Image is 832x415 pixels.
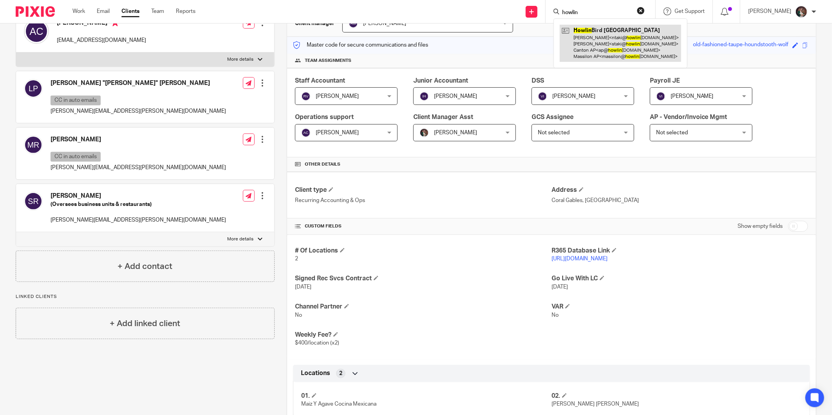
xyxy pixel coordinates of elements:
img: svg%3E [349,19,358,28]
h4: Address [552,186,808,194]
span: Not selected [538,130,570,135]
input: Search [561,9,632,16]
p: [EMAIL_ADDRESS][DOMAIN_NAME] [57,36,146,44]
h4: Channel Partner [295,303,552,311]
span: Get Support [675,9,705,14]
span: Maiz Y Agave Cocina Mexicana [301,401,376,407]
img: svg%3E [538,92,547,101]
p: [PERSON_NAME] [748,7,791,15]
h4: [PERSON_NAME] "[PERSON_NAME]" [PERSON_NAME] [51,79,226,87]
img: svg%3E [24,192,43,211]
h4: + Add linked client [110,318,180,330]
img: svg%3E [24,135,43,154]
span: [DATE] [552,284,568,290]
span: Operations support [295,114,354,120]
img: svg%3E [420,92,429,101]
span: [PERSON_NAME] [552,94,595,99]
span: 2 [295,256,298,262]
img: Pixie [16,6,55,17]
h4: Go Live With LC [552,274,808,283]
h4: [PERSON_NAME] [51,135,226,144]
h4: Client type [295,186,552,194]
button: Clear [637,7,645,14]
h4: Signed Rec Svcs Contract [295,274,552,283]
a: Team [151,7,164,15]
img: Profile%20picture%20JUS.JPG [795,5,808,18]
span: Payroll JE [650,78,680,84]
p: CC in auto emails [51,152,101,162]
span: Staff Accountant [295,78,345,84]
span: 2 [339,370,342,377]
span: GCS Assignee [532,114,573,120]
span: Client Manager Asst [413,114,473,120]
img: svg%3E [24,19,49,44]
p: More details [228,236,254,242]
h4: Weekly Fee? [295,331,552,339]
span: No [295,312,302,318]
span: Other details [305,161,340,168]
p: Linked clients [16,294,275,300]
a: [URL][DOMAIN_NAME] [552,256,608,262]
p: Master code for secure communications and files [293,41,428,49]
h4: CUSTOM FIELDS [295,223,552,229]
span: $400/location (x2) [295,340,339,346]
img: Profile%20picture%20JUS.JPG [420,128,429,137]
h4: + Add contact [118,260,172,272]
span: [PERSON_NAME] [434,130,477,135]
h4: VAR [552,303,808,311]
span: Team assignments [305,58,351,64]
span: [PERSON_NAME] [363,21,406,26]
a: Reports [176,7,195,15]
span: Not selected [656,130,688,135]
span: [PERSON_NAME] [671,94,714,99]
span: [PERSON_NAME] [316,130,359,135]
h3: Client manager [295,20,335,27]
a: Work [72,7,85,15]
span: [DATE] [295,284,311,290]
p: [PERSON_NAME][EMAIL_ADDRESS][PERSON_NAME][DOMAIN_NAME] [51,107,226,115]
p: Coral Gables, [GEOGRAPHIC_DATA] [552,197,808,204]
img: svg%3E [301,92,311,101]
p: CC in auto emails [51,96,101,105]
img: svg%3E [24,79,43,98]
span: [PERSON_NAME] [PERSON_NAME] [552,401,639,407]
span: DSS [532,78,544,84]
h4: # Of Locations [295,247,552,255]
span: AP - Vendor/Invoice Mgmt [650,114,727,120]
h5: (Oversees business units & restaurants) [51,200,226,208]
h4: R365 Database Link [552,247,808,255]
img: svg%3E [656,92,666,101]
h4: [PERSON_NAME] [51,192,226,200]
p: [PERSON_NAME][EMAIL_ADDRESS][PERSON_NAME][DOMAIN_NAME] [51,216,226,224]
span: [PERSON_NAME] [316,94,359,99]
span: [PERSON_NAME] [434,94,477,99]
span: No [552,312,559,318]
h4: 02. [552,392,802,400]
a: Clients [121,7,139,15]
div: old-fashioned-taupe-houndstooth-wolf [693,41,789,50]
a: Email [97,7,110,15]
img: svg%3E [301,128,311,137]
p: [PERSON_NAME][EMAIL_ADDRESS][PERSON_NAME][DOMAIN_NAME] [51,164,226,171]
p: Recurring Accounting & Ops [295,197,552,204]
span: Locations [301,369,330,377]
p: More details [228,56,254,63]
label: Show empty fields [738,222,783,230]
h4: 01. [301,392,552,400]
span: Junior Accountant [413,78,468,84]
h4: [PERSON_NAME] [57,19,146,29]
